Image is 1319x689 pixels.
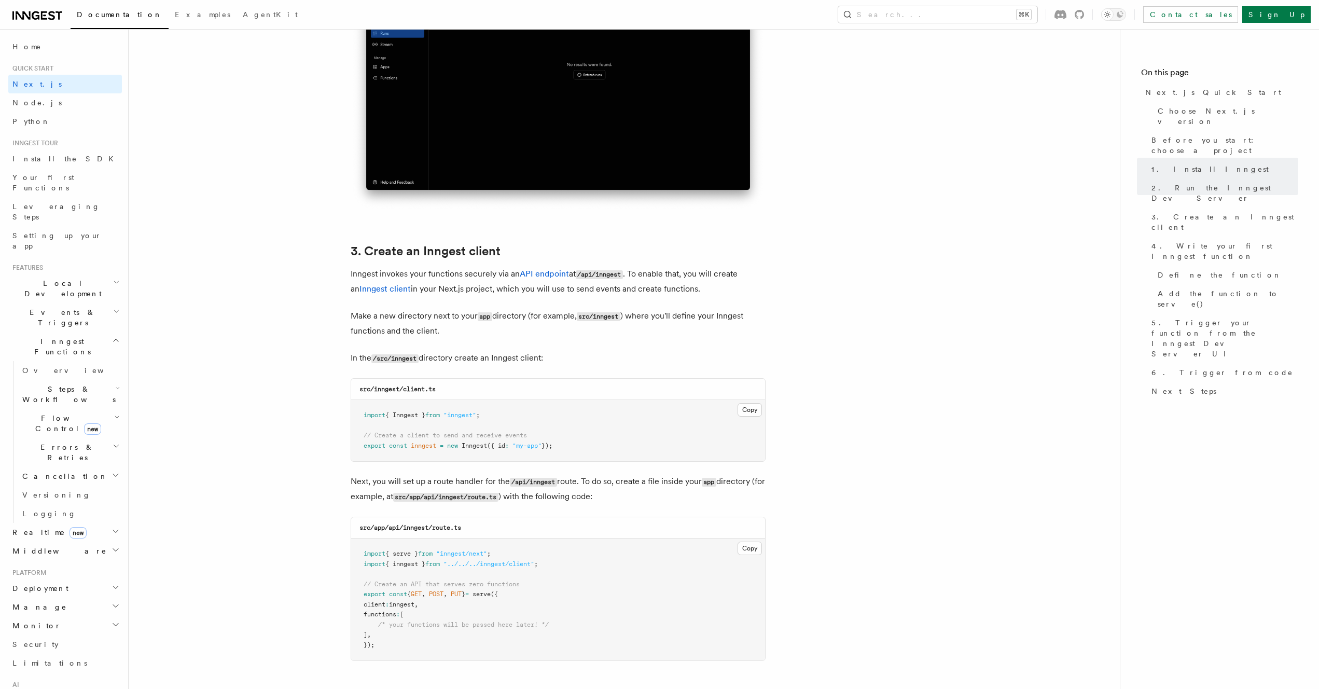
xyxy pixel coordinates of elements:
span: Before you start: choose a project [1151,135,1298,156]
span: Limitations [12,659,87,667]
p: Inngest invokes your functions securely via an at . To enable that, you will create an in your Ne... [351,267,766,296]
span: 3. Create an Inngest client [1151,212,1298,232]
a: 1. Install Inngest [1147,160,1298,178]
a: Before you start: choose a project [1147,131,1298,160]
a: Add the function to serve() [1154,284,1298,313]
a: 5. Trigger your function from the Inngest Dev Server UI [1147,313,1298,363]
span: new [70,527,87,539]
span: , [367,631,371,638]
a: Examples [169,3,237,28]
span: functions [364,611,396,618]
code: src/app/api/inngest/route.ts [393,493,498,502]
span: Choose Next.js version [1158,106,1298,127]
span: Documentation [77,10,162,19]
a: 3. Create an Inngest client [1147,208,1298,237]
span: ] [364,631,367,638]
a: Leveraging Steps [8,197,122,226]
span: Platform [8,569,47,577]
span: : [505,442,509,449]
span: serve [473,590,491,598]
span: Cancellation [18,471,108,481]
span: "../../../inngest/client" [443,560,534,568]
span: const [389,590,407,598]
code: /api/inngest [510,478,557,487]
a: Your first Functions [8,168,122,197]
a: Contact sales [1143,6,1238,23]
button: Monitor [8,616,122,635]
span: , [443,590,447,598]
span: Leveraging Steps [12,202,100,221]
a: Logging [18,504,122,523]
span: Define the function [1158,270,1282,280]
code: src/inngest/client.ts [359,385,436,393]
a: 6. Trigger from code [1147,363,1298,382]
span: Monitor [8,621,61,631]
a: Security [8,635,122,654]
span: from [425,411,440,419]
span: Overview [22,366,129,375]
a: 3. Create an Inngest client [351,244,501,258]
kbd: ⌘K [1017,9,1031,20]
span: Inngest tour [8,139,58,147]
a: Home [8,37,122,56]
button: Deployment [8,579,122,598]
code: src/app/api/inngest/route.ts [359,524,461,531]
span: Features [8,264,43,272]
span: Local Development [8,278,113,299]
a: Choose Next.js version [1154,102,1298,131]
a: Install the SDK [8,149,122,168]
a: Next Steps [1147,382,1298,401]
span: 2. Run the Inngest Dev Server [1151,183,1298,203]
button: Copy [738,403,762,417]
span: Versioning [22,491,91,499]
span: } [462,590,465,598]
span: Flow Control [18,413,114,434]
a: Setting up your app [8,226,122,255]
span: [ [400,611,404,618]
span: Security [12,640,59,649]
span: , [414,601,418,608]
button: Realtimenew [8,523,122,542]
span: : [385,601,389,608]
span: Errors & Retries [18,442,113,463]
span: Node.js [12,99,62,107]
span: Manage [8,602,67,612]
a: Limitations [8,654,122,672]
span: Add the function to serve() [1158,288,1298,309]
span: { serve } [385,550,418,557]
span: Python [12,117,50,126]
span: 6. Trigger from code [1151,367,1293,378]
button: Copy [738,542,762,555]
span: client [364,601,385,608]
span: AI [8,681,19,689]
span: Logging [22,509,76,518]
span: // Create an API that serves zero functions [364,581,520,588]
span: }); [364,641,374,649]
span: AgentKit [243,10,298,19]
span: ({ [491,590,498,598]
button: Inngest Functions [8,332,122,361]
button: Local Development [8,274,122,303]
span: const [389,442,407,449]
span: 1. Install Inngest [1151,164,1269,174]
a: Sign Up [1242,6,1311,23]
span: Home [12,42,41,52]
span: { [407,590,411,598]
span: new [84,423,101,435]
span: Steps & Workflows [18,384,116,405]
span: GET [411,590,422,598]
span: ; [476,411,480,419]
span: = [440,442,443,449]
span: Next Steps [1151,386,1216,396]
span: Realtime [8,527,87,538]
a: Inngest client [359,284,411,294]
span: import [364,550,385,557]
button: Toggle dark mode [1101,8,1126,21]
p: In the directory create an Inngest client: [351,351,766,366]
button: Flow Controlnew [18,409,122,438]
span: 5. Trigger your function from the Inngest Dev Server UI [1151,318,1298,359]
span: Middleware [8,546,107,556]
a: Python [8,112,122,131]
span: // Create a client to send and receive events [364,432,527,439]
span: { Inngest } [385,411,425,419]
